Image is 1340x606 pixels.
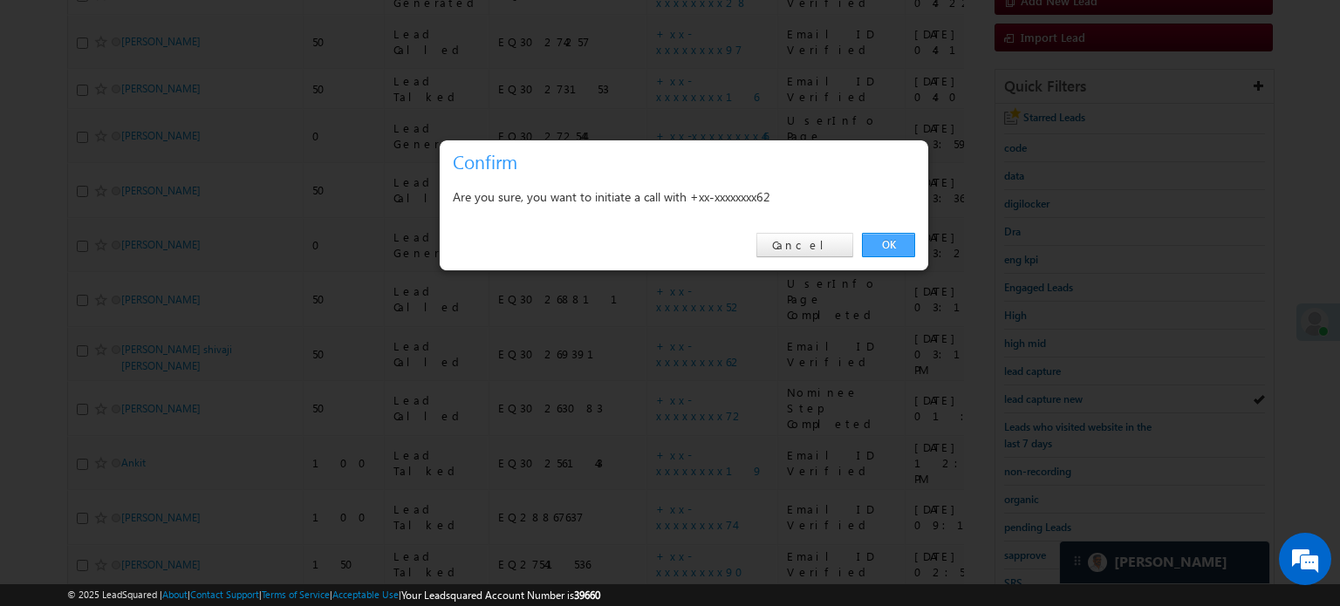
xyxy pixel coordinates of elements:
h3: Confirm [453,146,922,177]
a: Terms of Service [262,589,330,600]
span: 39660 [574,589,600,602]
a: Cancel [756,233,853,257]
em: Start Chat [237,474,317,498]
a: Acceptable Use [332,589,399,600]
textarea: Type your message and hit 'Enter' [23,161,318,460]
img: d_60004797649_company_0_60004797649 [30,92,73,114]
a: Contact Support [190,589,259,600]
a: OK [862,233,915,257]
div: Minimize live chat window [286,9,328,51]
div: Are you sure, you want to initiate a call with +xx-xxxxxxxx62 [453,186,915,208]
a: About [162,589,188,600]
span: © 2025 LeadSquared | | | | | [67,587,600,603]
span: Your Leadsquared Account Number is [401,589,600,602]
div: Chat with us now [91,92,293,114]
